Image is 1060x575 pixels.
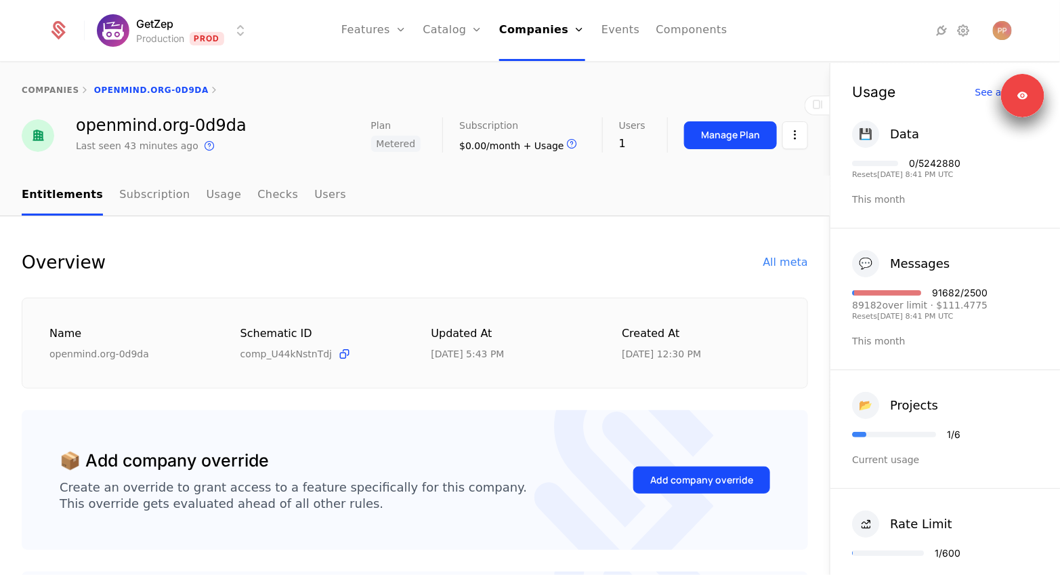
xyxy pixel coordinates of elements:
[524,140,564,151] span: + Usage
[119,176,190,216] a: Subscription
[852,121,879,148] div: 💾
[852,121,919,148] button: 💾Data
[975,87,1038,97] div: See all usage
[993,21,1012,40] button: Open user button
[101,16,249,45] button: Select environment
[459,121,518,130] span: Subscription
[890,396,938,415] div: Projects
[240,325,399,342] div: Schematic ID
[49,347,208,361] div: openmind.org-0d9da
[852,85,895,99] div: Usage
[314,176,346,216] a: Users
[22,176,103,216] a: Entitlements
[76,117,247,134] div: openmind.org-0d9da
[459,136,580,153] div: $0.00/month
[371,121,391,130] span: Plan
[890,254,950,273] div: Messages
[684,121,777,149] button: Manage Plan
[60,479,527,512] div: Create an override to grant access to a feature specifically for this company. This override gets...
[633,467,770,494] button: Add company override
[22,176,808,216] nav: Main
[240,347,332,361] span: comp_U44kNstnTdj
[622,347,701,361] div: 5/29/25, 12:30 PM
[947,430,960,439] div: 1 / 6
[993,21,1012,40] img: Paul Paliychuk
[852,511,952,538] button: Rate Limit
[22,249,106,276] div: Overview
[782,121,808,149] button: Select action
[909,159,960,168] div: 0 / 5242880
[852,300,988,310] div: 89182 over limit · $111.4775
[852,250,879,277] div: 💬
[257,176,298,216] a: Checks
[622,325,780,342] div: Created at
[701,128,760,142] div: Manage Plan
[60,448,269,474] div: 📦 Add company override
[431,347,505,361] div: 8/29/25, 5:43 PM
[763,254,808,271] div: All meta
[935,549,960,558] div: 1 / 600
[932,288,988,298] div: 91682 / 2500
[852,313,988,320] div: Resets [DATE] 8:41 PM UTC
[619,121,645,130] span: Users
[852,392,879,419] div: 📂
[852,193,1038,206] div: This month
[190,32,224,45] span: Prod
[852,453,1038,467] div: Current usage
[890,515,952,534] div: Rate Limit
[49,325,208,342] div: Name
[619,136,645,152] div: 1
[22,119,54,152] img: openmind.org-0d9da
[136,16,173,32] span: GetZep
[890,125,919,144] div: Data
[933,22,950,39] a: Integrations
[852,334,1038,348] div: This month
[852,171,960,178] div: Resets [DATE] 8:41 PM UTC
[650,473,753,487] div: Add company override
[852,250,950,277] button: 💬Messages
[97,14,129,47] img: GetZep
[852,392,938,419] button: 📂Projects
[22,85,79,95] a: companies
[207,176,242,216] a: Usage
[955,22,971,39] a: Settings
[136,32,184,45] div: Production
[371,136,421,152] span: Metered
[431,325,590,342] div: Updated at
[76,139,198,153] div: Last seen 43 minutes ago
[22,176,346,216] ul: Choose Sub Page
